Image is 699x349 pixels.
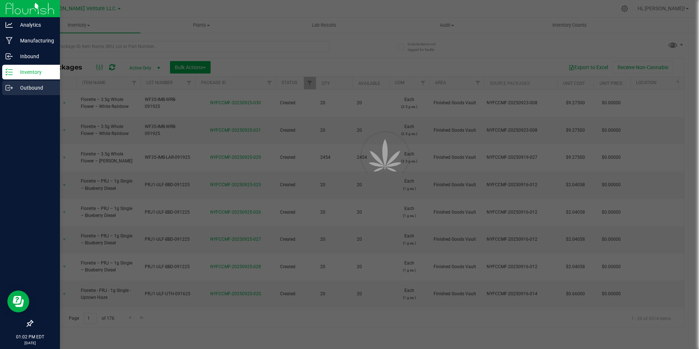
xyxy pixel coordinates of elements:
inline-svg: Inventory [5,68,13,76]
p: Manufacturing [13,36,57,45]
p: Outbound [13,83,57,92]
p: Inbound [13,52,57,61]
p: Inventory [13,68,57,76]
p: Analytics [13,20,57,29]
inline-svg: Manufacturing [5,37,13,44]
inline-svg: Analytics [5,21,13,29]
iframe: Resource center [7,290,29,312]
p: 01:02 PM EDT [3,334,57,340]
p: [DATE] [3,340,57,346]
inline-svg: Inbound [5,53,13,60]
inline-svg: Outbound [5,84,13,91]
